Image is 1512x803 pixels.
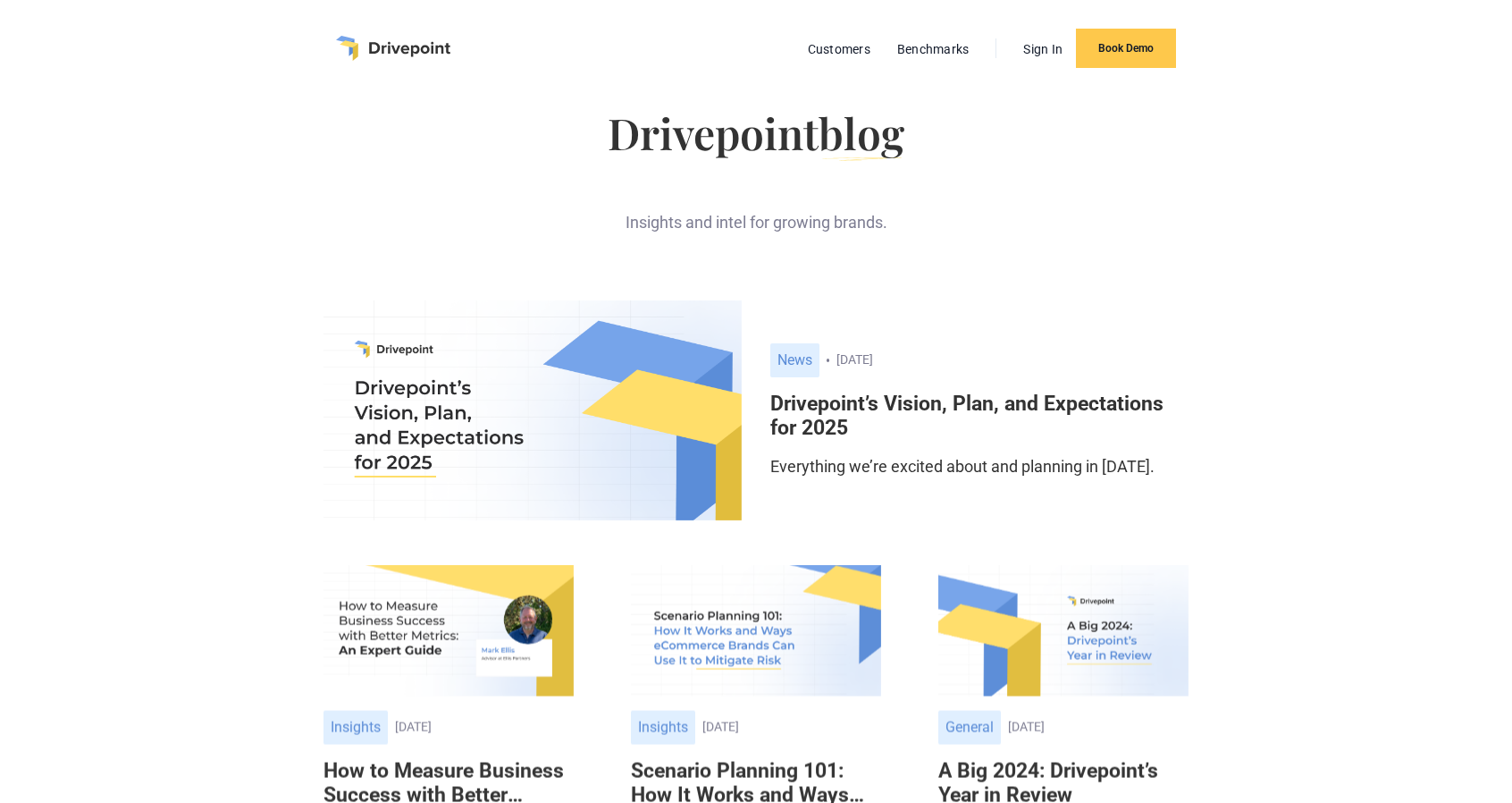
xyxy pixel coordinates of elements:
[819,104,904,161] span: blog
[888,38,979,61] a: Benchmarks
[336,36,450,61] a: home
[323,182,1188,233] div: Insights and intel for growing brands.
[1008,720,1189,735] div: [DATE]
[1014,38,1071,61] a: Sign In
[702,720,881,735] div: [DATE]
[323,564,574,696] img: How to Measure Business Success with Better Metrics: An Expert Guide
[770,455,1189,478] p: Everything we’re excited about and planning in [DATE].
[770,343,1189,478] a: News[DATE]Drivepoint’s Vision, Plan, and Expectations for 2025Everything we’re excited about and ...
[1076,29,1176,68] a: Book Demo
[631,564,881,696] img: Scenario Planning 101: How It Works and Ways eCommerce Brands Can Use It to Mitigate Risk
[770,343,819,377] div: News
[938,710,1001,744] div: General
[938,564,1189,696] img: A Big 2024: Drivepoint’s Year in Review
[323,710,388,744] div: Insights
[323,111,1188,154] h1: Drivepoint
[770,392,1189,441] h6: Drivepoint’s Vision, Plan, and Expectations for 2025
[799,38,879,61] a: Customers
[631,710,695,744] div: Insights
[836,352,1188,368] div: [DATE]
[395,720,574,735] div: [DATE]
